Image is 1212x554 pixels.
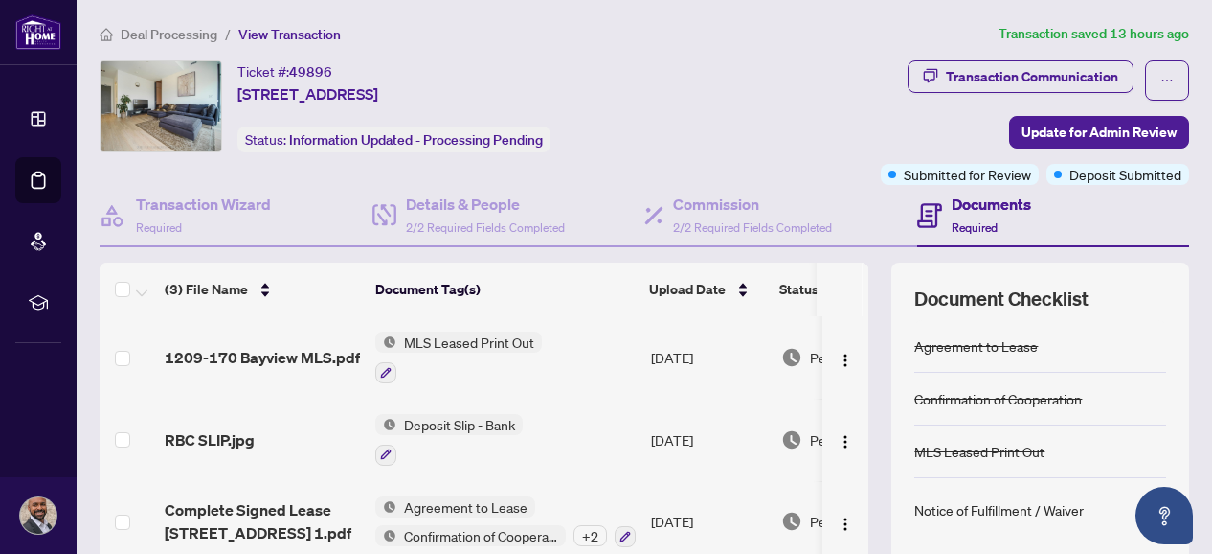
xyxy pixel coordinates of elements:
[830,425,861,455] button: Logo
[375,332,542,383] button: Status IconMLS Leased Print Out
[165,498,360,544] span: Complete Signed Lease [STREET_ADDRESS] 1.pdf
[101,61,221,151] img: IMG-C12302262_1.jpg
[157,263,368,316] th: (3) File Name
[100,28,113,41] span: home
[643,316,774,399] td: [DATE]
[1009,116,1189,149] button: Update for Admin Review
[830,506,861,537] button: Logo
[830,342,861,373] button: Logo
[406,220,565,235] span: 2/2 Required Fields Completed
[121,26,217,43] span: Deal Processing
[237,60,332,82] div: Ticket #:
[1021,117,1177,148] span: Update for Admin Review
[673,220,832,235] span: 2/2 Required Fields Completed
[289,131,543,149] span: Information Updated - Processing Pending
[810,347,906,368] span: Pending Review
[573,525,607,546] div: + 2
[1160,74,1174,87] span: ellipsis
[838,434,853,450] img: Logo
[136,193,271,216] h4: Transaction Wizard
[368,263,641,316] th: Document Tag(s)
[838,353,853,368] img: Logo
[643,399,774,481] td: [DATE]
[781,429,802,450] img: Document Status
[952,220,998,235] span: Required
[289,63,332,81] span: 49896
[165,346,360,369] span: 1209-170 Bayview MLS.pdf
[914,499,1084,520] div: Notice of Fulfillment / Waiver
[20,497,56,534] img: Profile Icon
[375,525,396,546] img: Status Icon
[781,511,802,532] img: Document Status
[649,279,726,300] span: Upload Date
[908,60,1133,93] button: Transaction Communication
[375,414,396,435] img: Status Icon
[406,193,565,216] h4: Details & People
[914,335,1038,357] div: Agreement to Lease
[136,220,182,235] span: Required
[396,414,523,435] span: Deposit Slip - Bank
[396,525,566,546] span: Confirmation of Cooperation
[946,61,1118,92] div: Transaction Communication
[225,23,231,45] li: /
[999,23,1189,45] article: Transaction saved 13 hours ago
[952,193,1031,216] h4: Documents
[810,511,906,532] span: Pending Review
[165,428,255,451] span: RBC SLIP.jpg
[375,496,636,548] button: Status IconAgreement to LeaseStatus IconConfirmation of Cooperation+2
[375,332,396,353] img: Status Icon
[238,26,341,43] span: View Transaction
[838,517,853,532] img: Logo
[1069,164,1181,185] span: Deposit Submitted
[673,193,832,216] h4: Commission
[772,263,934,316] th: Status
[237,127,550,152] div: Status:
[396,332,542,353] span: MLS Leased Print Out
[396,496,535,518] span: Agreement to Lease
[810,429,906,450] span: Pending Review
[375,496,396,518] img: Status Icon
[914,441,1044,462] div: MLS Leased Print Out
[237,82,378,105] span: [STREET_ADDRESS]
[914,286,1089,312] span: Document Checklist
[904,164,1031,185] span: Submitted for Review
[914,388,1082,409] div: Confirmation of Cooperation
[781,347,802,368] img: Document Status
[15,14,61,50] img: logo
[641,263,772,316] th: Upload Date
[779,279,819,300] span: Status
[165,279,248,300] span: (3) File Name
[375,414,523,466] button: Status IconDeposit Slip - Bank
[1135,487,1193,544] button: Open asap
